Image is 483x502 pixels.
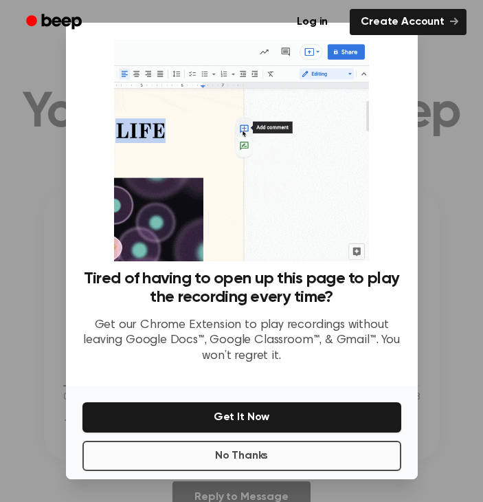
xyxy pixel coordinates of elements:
p: Get our Chrome Extension to play recordings without leaving Google Docs™, Google Classroom™, & Gm... [82,318,401,364]
h3: Tired of having to open up this page to play the recording every time? [82,270,401,307]
button: No Thanks [82,441,401,471]
a: Log in [283,6,341,38]
a: Create Account [350,9,467,35]
button: Get It Now [82,402,401,433]
img: Beep extension in action [114,39,369,261]
a: Beep [16,9,94,36]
